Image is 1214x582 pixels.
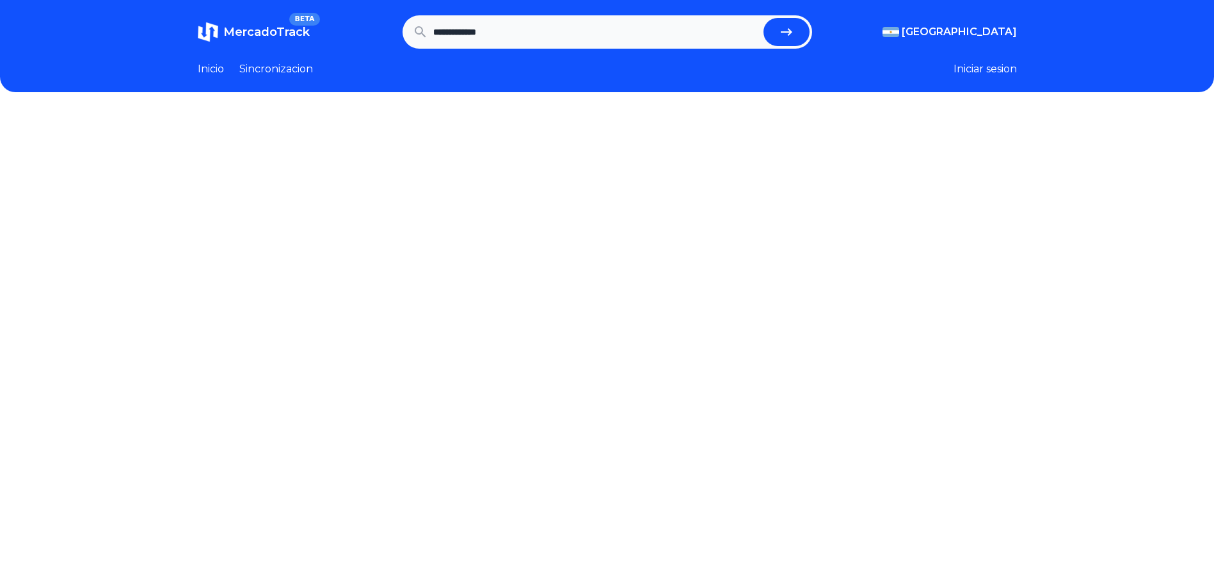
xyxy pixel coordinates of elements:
button: [GEOGRAPHIC_DATA] [883,24,1017,40]
a: Inicio [198,61,224,77]
button: Iniciar sesion [954,61,1017,77]
img: Argentina [883,27,899,37]
span: MercadoTrack [223,25,310,39]
span: BETA [289,13,319,26]
a: MercadoTrackBETA [198,22,310,42]
a: Sincronizacion [239,61,313,77]
span: [GEOGRAPHIC_DATA] [902,24,1017,40]
img: MercadoTrack [198,22,218,42]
